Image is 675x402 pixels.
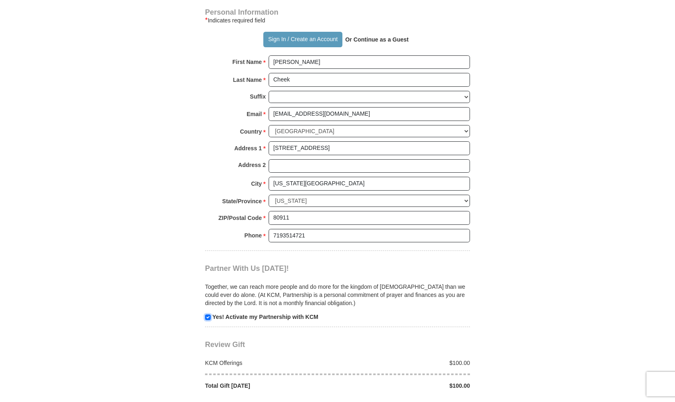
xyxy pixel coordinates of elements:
div: Indicates required field [205,15,470,25]
strong: Address 1 [234,143,262,154]
p: Together, we can reach more people and do more for the kingdom of [DEMOGRAPHIC_DATA] than we coul... [205,283,470,307]
div: Total Gift [DATE] [201,382,338,390]
button: Sign In / Create an Account [263,32,342,47]
strong: Email [247,108,262,120]
strong: Yes! Activate my Partnership with KCM [212,314,318,320]
strong: City [251,178,262,189]
div: KCM Offerings [201,359,338,367]
span: Partner With Us [DATE]! [205,264,289,272]
div: $100.00 [337,382,474,390]
strong: ZIP/Postal Code [218,212,262,224]
strong: State/Province [222,196,262,207]
strong: Phone [245,230,262,241]
strong: Or Continue as a Guest [345,36,409,43]
strong: Last Name [233,74,262,86]
div: $100.00 [337,359,474,367]
strong: First Name [232,56,262,68]
strong: Country [240,126,262,137]
strong: Address 2 [238,159,266,171]
span: Review Gift [205,340,245,349]
strong: Suffix [250,91,266,102]
h4: Personal Information [205,9,470,15]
